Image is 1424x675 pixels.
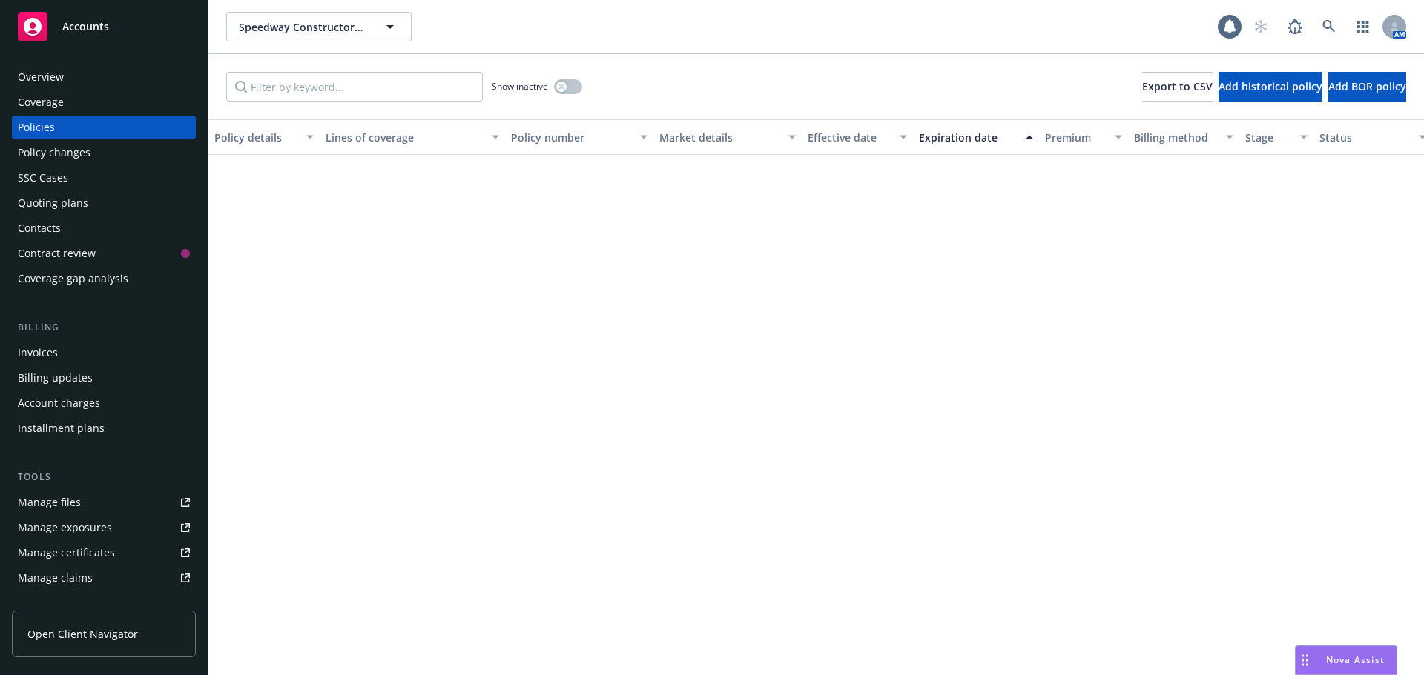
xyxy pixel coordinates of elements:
[913,119,1039,155] button: Expiration date
[12,366,196,390] a: Billing updates
[18,191,88,215] div: Quoting plans
[226,12,412,41] button: Speedway Constructors, Inc.
[12,6,196,47] a: Accounts
[1128,119,1239,155] button: Billing method
[1348,12,1378,41] a: Switch app
[1328,72,1406,102] button: Add BOR policy
[1219,79,1322,93] span: Add historical policy
[12,516,196,539] a: Manage exposures
[12,191,196,215] a: Quoting plans
[802,119,913,155] button: Effective date
[1219,72,1322,102] button: Add historical policy
[12,591,196,615] a: Manage BORs
[208,119,320,155] button: Policy details
[1239,119,1313,155] button: Stage
[492,80,548,93] span: Show inactive
[18,541,115,565] div: Manage certificates
[12,320,196,335] div: Billing
[226,72,483,102] input: Filter by keyword...
[320,119,505,155] button: Lines of coverage
[1295,645,1397,675] button: Nova Assist
[1142,79,1213,93] span: Export to CSV
[1134,130,1217,145] div: Billing method
[12,141,196,164] a: Policy changes
[12,242,196,265] a: Contract review
[18,166,68,190] div: SSC Cases
[62,21,109,33] span: Accounts
[1328,79,1406,93] span: Add BOR policy
[12,416,196,440] a: Installment plans
[18,90,64,114] div: Coverage
[12,470,196,485] div: Tools
[18,216,61,240] div: Contacts
[326,130,483,145] div: Lines of coverage
[1246,12,1276,41] a: Start snowing
[18,341,58,365] div: Invoices
[18,416,105,440] div: Installment plans
[653,119,802,155] button: Market details
[18,65,64,89] div: Overview
[18,366,93,390] div: Billing updates
[18,516,112,539] div: Manage exposures
[12,391,196,415] a: Account charges
[1039,119,1128,155] button: Premium
[18,267,128,290] div: Coverage gap analysis
[1045,130,1106,145] div: Premium
[1142,72,1213,102] button: Export to CSV
[18,566,93,590] div: Manage claims
[12,491,196,514] a: Manage files
[808,130,891,145] div: Effective date
[18,141,90,164] div: Policy changes
[12,541,196,565] a: Manage certificates
[1245,130,1291,145] div: Stage
[12,267,196,290] a: Coverage gap analysis
[511,130,631,145] div: Policy number
[1326,654,1385,666] span: Nova Assist
[12,566,196,590] a: Manage claims
[18,116,55,139] div: Policies
[18,391,100,415] div: Account charges
[1296,646,1314,674] div: Drag to move
[12,90,196,114] a: Coverage
[27,626,138,642] span: Open Client Navigator
[12,116,196,139] a: Policies
[18,591,88,615] div: Manage BORs
[12,65,196,89] a: Overview
[239,19,367,35] span: Speedway Constructors, Inc.
[18,242,96,265] div: Contract review
[919,130,1017,145] div: Expiration date
[1280,12,1310,41] a: Report a Bug
[18,491,81,514] div: Manage files
[12,166,196,190] a: SSC Cases
[1314,12,1344,41] a: Search
[1319,130,1410,145] div: Status
[505,119,653,155] button: Policy number
[214,130,297,145] div: Policy details
[12,216,196,240] a: Contacts
[659,130,779,145] div: Market details
[12,341,196,365] a: Invoices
